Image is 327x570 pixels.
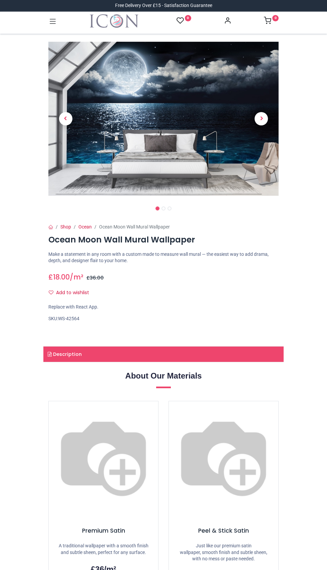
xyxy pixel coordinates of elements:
[48,234,279,245] h1: Ocean Moon Wall Mural Wallpaper
[177,543,270,562] p: Just like our premium satin wallpaper, smooth finish and subtle sheen, with no mess or paste needed.
[57,527,150,535] h5: Premium Satin
[59,112,72,125] span: Previous
[90,274,104,281] span: 36.00
[99,224,170,229] span: Ocean Moon Wall Mural Wallpaper
[169,401,278,511] img: Wallpaper_and_hand.jpg
[90,14,138,28] a: Logo of Icon Wall Stickers
[48,65,83,173] a: Previous
[49,290,53,295] i: Add to wishlist
[70,272,83,282] span: /m²
[115,2,212,9] div: Free Delivery Over £15 - Satisfaction Guarantee
[224,19,231,24] a: Account Info
[58,316,79,321] span: WS-42564
[86,274,104,281] span: £
[48,304,279,311] div: Replace with React App.
[177,17,191,25] a: 0
[48,370,279,382] h2: About Our Materials
[272,15,279,21] sup: 0
[48,42,279,196] img: Ocean Moon Wall Mural Wallpaper
[244,65,279,173] a: Next
[53,272,70,282] span: 18.00
[48,316,279,322] div: SKU:
[185,15,191,21] sup: 0
[43,347,284,362] a: Description
[177,527,270,535] h5: Peel & Stick Satin
[78,224,92,229] a: Ocean
[60,224,71,229] a: Shop
[48,251,279,264] p: Make a statement in any room with a custom made to measure wall mural — the easiest way to add dr...
[255,112,268,125] span: Next
[49,401,158,511] img: Wallpaper_only.jpg
[264,19,279,24] a: 0
[48,287,95,299] button: Add to wishlistAdd to wishlist
[48,272,70,282] span: £
[57,543,150,556] p: A traditional wallpaper with a smooth finish and subtle sheen, perfect for any surface.
[90,14,138,28] img: Icon Wall Stickers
